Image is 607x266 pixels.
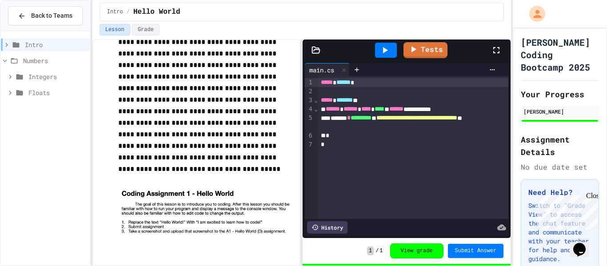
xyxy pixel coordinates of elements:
[305,105,314,114] div: 4
[521,36,599,73] h1: [PERSON_NAME] Coding Bootcamp 2025
[28,88,86,97] span: Floats
[100,24,130,36] button: Lesson
[528,201,591,263] p: Switch to "Grade View" to access the chat feature and communicate with your teacher for help and ...
[305,131,314,140] div: 6
[528,187,591,198] h3: Need Help?
[523,107,596,115] div: [PERSON_NAME]
[379,247,383,254] span: 1
[521,162,599,172] div: No due date set
[4,4,61,56] div: Chat with us now!Close
[305,87,314,96] div: 2
[520,4,547,24] div: My Account
[367,246,374,255] span: 1
[403,42,447,58] a: Tests
[533,192,598,230] iframe: chat widget
[305,140,314,149] div: 7
[8,6,83,25] button: Back to Teams
[132,24,160,36] button: Grade
[305,96,314,105] div: 3
[305,78,314,87] div: 1
[570,230,598,257] iframe: chat widget
[448,244,504,258] button: Submit Answer
[305,114,314,131] div: 5
[31,11,72,20] span: Back to Teams
[107,8,123,16] span: Intro
[455,247,497,254] span: Submit Answer
[307,221,347,234] div: History
[23,56,86,65] span: Numbers
[521,133,599,158] h2: Assignment Details
[127,8,130,16] span: /
[133,7,180,17] span: Hello World
[28,72,86,81] span: Integers
[305,65,339,75] div: main.cs
[305,63,350,76] div: main.cs
[390,243,443,258] button: View grade
[375,247,379,254] span: /
[25,40,86,49] span: Intro
[314,105,318,112] span: Fold line
[314,96,318,103] span: Fold line
[521,88,599,100] h2: Your Progress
